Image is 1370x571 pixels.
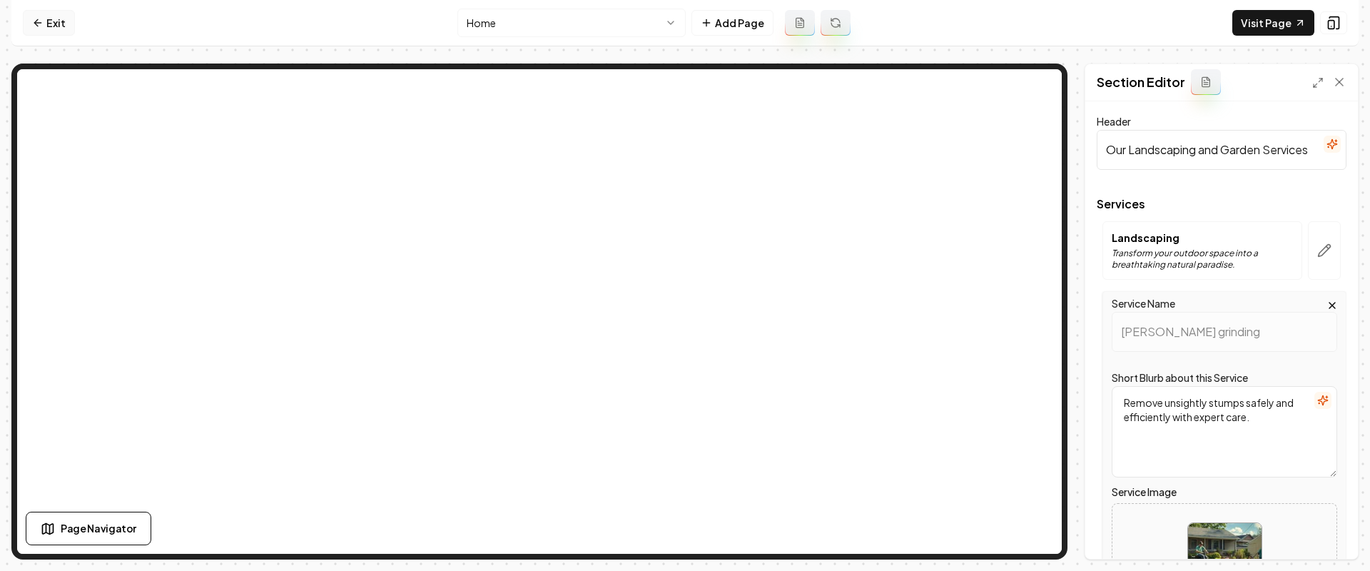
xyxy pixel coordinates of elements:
[785,10,815,36] button: Add admin page prompt
[1097,198,1346,210] span: Services
[1112,312,1337,352] input: Service Name
[1191,69,1221,95] button: Add admin section prompt
[1097,72,1185,92] h2: Section Editor
[821,10,851,36] button: Regenerate page
[1112,371,1248,384] label: Short Blurb about this Service
[1112,231,1293,245] p: Landscaping
[1112,248,1293,271] p: Transform your outdoor space into a breathtaking natural paradise.
[1097,115,1131,128] label: Header
[23,10,75,36] a: Exit
[1112,483,1337,500] label: Service Image
[1112,297,1175,310] label: Service Name
[1232,10,1314,36] a: Visit Page
[61,521,136,536] span: Page Navigator
[26,512,151,545] button: Page Navigator
[691,10,773,36] button: Add Page
[1097,130,1346,170] input: Header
